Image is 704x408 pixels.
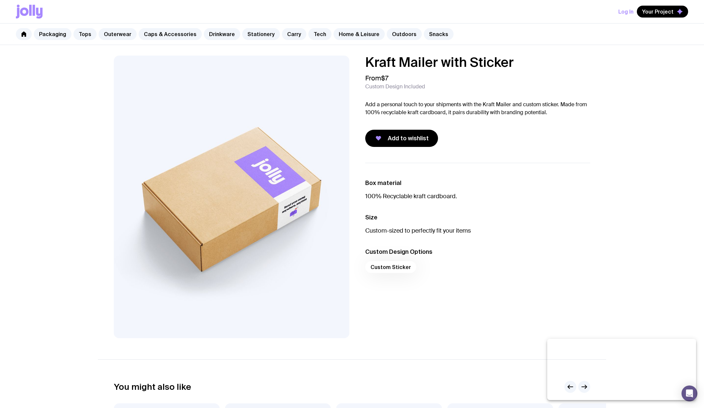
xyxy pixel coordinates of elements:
[381,74,388,82] span: $7
[139,28,202,40] a: Caps & Accessories
[204,28,240,40] a: Drinkware
[637,6,688,18] button: Your Project
[114,382,191,392] h2: You might also like
[424,28,454,40] a: Snacks
[365,56,590,69] h1: Kraft Mailer with Sticker
[365,101,590,116] p: Add a personal touch to your shipments with the Kraft Mailer and custom sticker. Made from 100% r...
[618,6,634,18] button: Log In
[365,83,425,90] span: Custom Design Included
[282,28,306,40] a: Carry
[388,134,429,142] span: Add to wishlist
[242,28,280,40] a: Stationery
[365,213,590,221] h3: Size
[642,8,674,15] span: Your Project
[333,28,385,40] a: Home & Leisure
[73,28,97,40] a: Tops
[365,248,590,256] h3: Custom Design Options
[365,179,590,187] h3: Box material
[365,74,388,82] span: From
[365,130,438,147] button: Add to wishlist
[308,28,331,40] a: Tech
[99,28,137,40] a: Outerwear
[34,28,71,40] a: Packaging
[365,227,590,235] p: Custom-sized to perfectly fit your items
[387,28,422,40] a: Outdoors
[365,192,590,200] p: 100% Recyclable kraft cardboard.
